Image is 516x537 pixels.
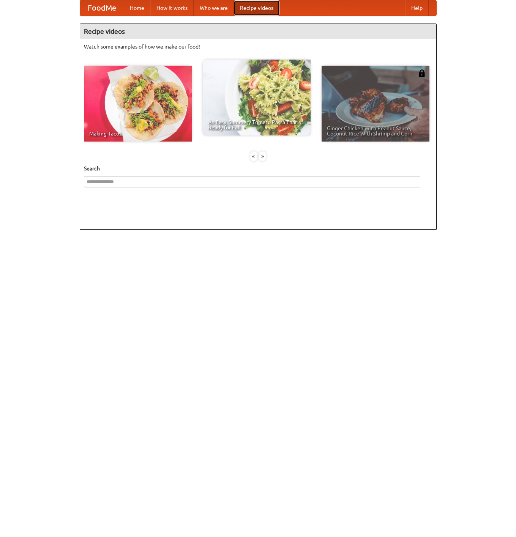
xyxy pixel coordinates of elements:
a: Who we are [194,0,234,16]
a: Help [405,0,429,16]
img: 483408.png [418,69,426,77]
a: FoodMe [80,0,124,16]
p: Watch some examples of how we make our food! [84,43,432,50]
div: » [259,151,266,161]
a: Making Tacos [84,66,192,142]
span: An Easy, Summery Tomato Pasta That's Ready for Fall [208,120,305,130]
a: An Easy, Summery Tomato Pasta That's Ready for Fall [203,60,311,135]
span: Making Tacos [89,131,186,136]
a: Recipe videos [234,0,279,16]
h5: Search [84,165,432,172]
a: Home [124,0,150,16]
div: « [250,151,257,161]
h4: Recipe videos [80,24,436,39]
a: How it works [150,0,194,16]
